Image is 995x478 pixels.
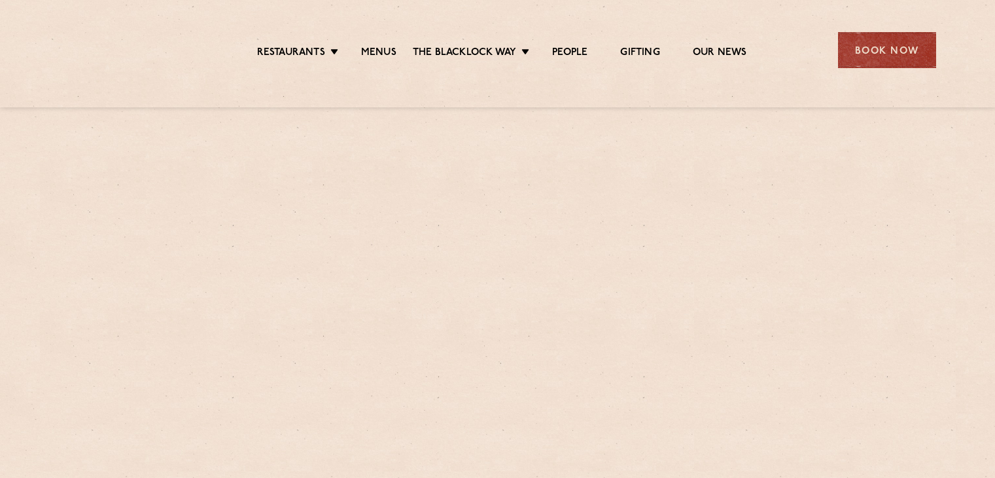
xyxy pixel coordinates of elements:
[361,46,396,61] a: Menus
[620,46,659,61] a: Gifting
[693,46,747,61] a: Our News
[552,46,587,61] a: People
[838,32,936,68] div: Book Now
[257,46,325,61] a: Restaurants
[60,12,173,88] img: svg%3E
[413,46,516,61] a: The Blacklock Way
